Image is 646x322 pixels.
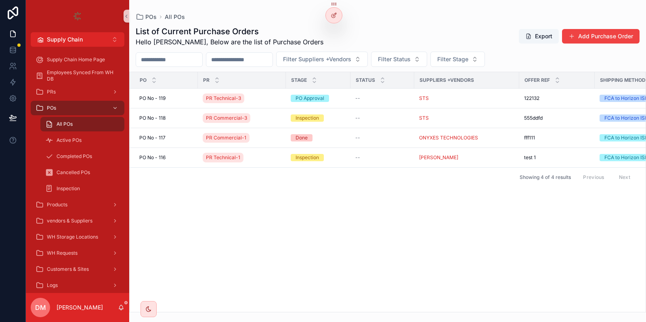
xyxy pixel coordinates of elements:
[437,55,468,63] span: Filter Stage
[356,77,375,83] span: Status
[139,95,166,102] span: PO No - 119
[355,95,360,102] span: --
[562,29,640,44] button: Add Purchase Order
[203,113,250,123] a: PR Commercial-3
[139,154,166,161] span: PO No - 116
[524,135,535,141] span: fff111
[136,13,157,21] a: POs
[47,35,83,44] span: Supply Chain
[291,134,346,141] a: Done
[355,135,409,141] a: --
[419,77,474,83] span: Suppliers +Vendors
[203,153,243,162] a: PR Technical-1
[206,154,240,161] span: PR Technical-1
[136,26,323,37] h1: List of Current Purchase Orders
[206,95,241,102] span: PR Technical-3
[203,92,281,105] a: PR Technical-3
[203,131,281,144] a: PR Commercial-1
[139,115,193,121] a: PO No - 118
[291,154,346,161] a: Inspection
[31,246,124,260] a: WH Requests
[139,115,166,121] span: PO No - 118
[47,266,89,272] span: Customers & Sites
[355,135,360,141] span: --
[524,95,590,102] a: 122132
[35,303,46,312] span: DM
[165,13,185,21] a: All POs
[47,56,105,63] span: Supply Chain Home Page
[40,149,124,164] a: Completed POs
[371,52,427,67] button: Select Button
[355,95,409,102] a: --
[203,112,281,125] a: PR Commercial-3
[139,95,193,102] a: PO No - 119
[40,133,124,147] a: Active POs
[524,115,590,121] a: 555ddfd
[524,154,536,161] span: test 1
[206,135,246,141] span: PR Commercial-1
[31,85,124,99] a: PRs
[31,197,124,212] a: Products
[40,117,124,131] a: All POs
[139,154,193,161] a: PO No - 116
[355,115,409,121] a: --
[203,151,281,164] a: PR Technical-1
[283,55,351,63] span: Filter Suppliers +Vendors
[31,214,124,228] a: vendors & Suppliers
[524,135,590,141] a: fff111
[355,154,409,161] a: --
[419,154,458,161] a: [PERSON_NAME]
[31,230,124,244] a: WH Storage Locations
[524,115,543,121] span: 555ddfd
[140,77,147,83] span: PO
[57,303,103,312] p: [PERSON_NAME]
[47,250,78,256] span: WH Requests
[355,154,360,161] span: --
[524,154,590,161] a: test 1
[31,278,124,293] a: Logs
[31,52,124,67] a: Supply Chain Home Page
[57,121,73,127] span: All POs
[57,185,80,192] span: Inspection
[71,10,84,23] img: App logo
[57,169,90,176] span: Cancelled POs
[600,77,646,83] span: Shipping Method
[47,69,116,82] span: Employees Synced From WH DB
[47,105,56,111] span: POs
[355,115,360,121] span: --
[296,154,319,161] div: Inspection
[57,137,82,143] span: Active POs
[419,135,478,141] a: ONYXES TECHNOLOGIES
[47,202,67,208] span: Products
[40,165,124,180] a: Cancelled POs
[291,77,307,83] span: Stage
[291,95,346,102] a: PO Approval
[40,181,124,196] a: Inspection
[419,135,514,141] a: ONYXES TECHNOLOGIES
[524,95,539,102] span: 122132
[519,29,559,44] button: Export
[419,95,429,102] a: STS
[47,282,58,289] span: Logs
[31,101,124,115] a: POs
[203,133,250,143] a: PR Commercial-1
[291,114,346,122] a: Inspection
[206,115,247,121] span: PR Commercial-3
[419,115,514,121] a: STS
[524,77,550,83] span: Offer REF
[276,52,368,67] button: Select Button
[430,52,485,67] button: Select Button
[296,134,308,141] div: Done
[419,154,514,161] a: [PERSON_NAME]
[296,95,324,102] div: PO Approval
[139,135,166,141] span: PO No - 117
[31,262,124,276] a: Customers & Sites
[203,93,244,103] a: PR Technical-3
[520,174,571,181] span: Showing 4 of 4 results
[47,89,56,95] span: PRs
[419,95,514,102] a: STS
